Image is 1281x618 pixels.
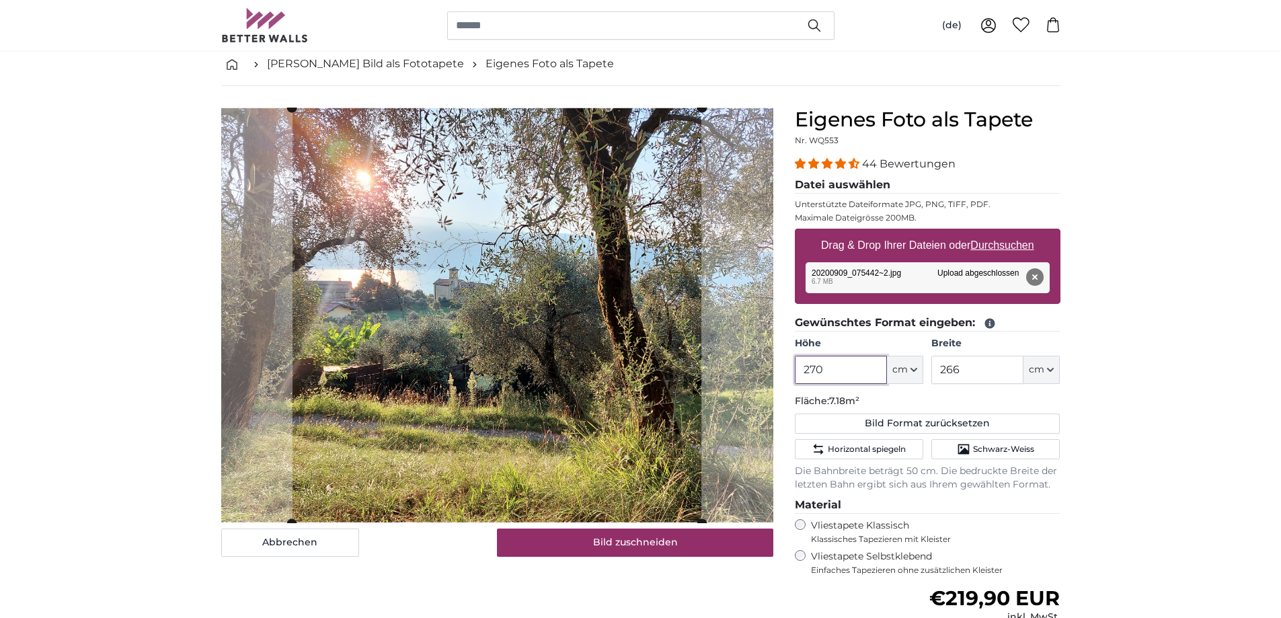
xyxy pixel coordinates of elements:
[811,550,1060,576] label: Vliestapete Selbstklebend
[795,108,1060,132] h1: Eigenes Foto als Tapete
[1023,356,1060,384] button: cm
[816,232,1040,259] label: Drag & Drop Ihrer Dateien oder
[795,414,1060,434] button: Bild Format zurücksetzen
[795,135,839,145] span: Nr. WQ553
[970,239,1034,251] u: Durchsuchen
[221,42,1060,86] nav: breadcrumbs
[221,8,309,42] img: Betterwalls
[221,529,359,557] button: Abbrechen
[862,157,956,170] span: 44 Bewertungen
[497,529,773,557] button: Bild zuschneiden
[795,157,862,170] span: 4.34 stars
[811,565,1060,576] span: Einfaches Tapezieren ohne zusätzlichen Kleister
[811,519,1049,545] label: Vliestapete Klassisch
[795,497,1060,514] legend: Material
[795,177,1060,194] legend: Datei auswählen
[931,439,1060,459] button: Schwarz-Weiss
[795,213,1060,223] p: Maximale Dateigrösse 200MB.
[795,199,1060,210] p: Unterstützte Dateiformate JPG, PNG, TIFF, PDF.
[795,337,923,350] label: Höhe
[931,337,1060,350] label: Breite
[267,56,464,72] a: [PERSON_NAME] Bild als Fototapete
[795,395,1060,408] p: Fläche:
[931,13,972,38] button: (de)
[929,586,1060,611] span: €219,90 EUR
[892,363,908,377] span: cm
[829,395,859,407] span: 7.18m²
[973,444,1034,455] span: Schwarz-Weiss
[486,56,614,72] a: Eigenes Foto als Tapete
[795,439,923,459] button: Horizontal spiegeln
[828,444,906,455] span: Horizontal spiegeln
[811,534,1049,545] span: Klassisches Tapezieren mit Kleister
[887,356,923,384] button: cm
[1029,363,1044,377] span: cm
[795,315,1060,332] legend: Gewünschtes Format eingeben:
[795,465,1060,492] p: Die Bahnbreite beträgt 50 cm. Die bedruckte Breite der letzten Bahn ergibt sich aus Ihrem gewählt...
